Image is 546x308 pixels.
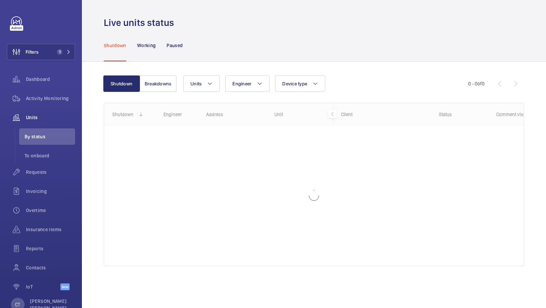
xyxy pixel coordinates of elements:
span: IoT [26,283,60,290]
button: Engineer [225,75,270,92]
span: By status [25,133,75,140]
span: Insurance items [26,226,75,233]
h1: Live units status [104,16,178,29]
button: Shutdown [103,75,140,92]
span: 0 - 0 0 [468,81,485,86]
span: Engineer [232,81,252,86]
span: Units [190,81,202,86]
span: Units [26,114,75,121]
span: Device type [282,81,307,86]
span: To onboard [25,152,75,159]
p: Paused [167,42,183,49]
span: Overtime [26,207,75,214]
span: Dashboard [26,76,75,83]
span: of [477,81,482,86]
button: Device type [275,75,325,92]
span: Contacts [26,264,75,271]
span: Activity Monitoring [26,95,75,102]
span: Filters [26,48,39,55]
span: Reports [26,245,75,252]
button: Units [183,75,220,92]
button: Breakdowns [140,75,176,92]
button: Filters1 [7,44,75,60]
span: 1 [57,49,62,55]
p: Working [137,42,156,49]
p: Shutdown [104,42,126,49]
span: Beta [60,283,70,290]
span: Invoicing [26,188,75,195]
p: CT [15,301,20,308]
span: Requests [26,169,75,176]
